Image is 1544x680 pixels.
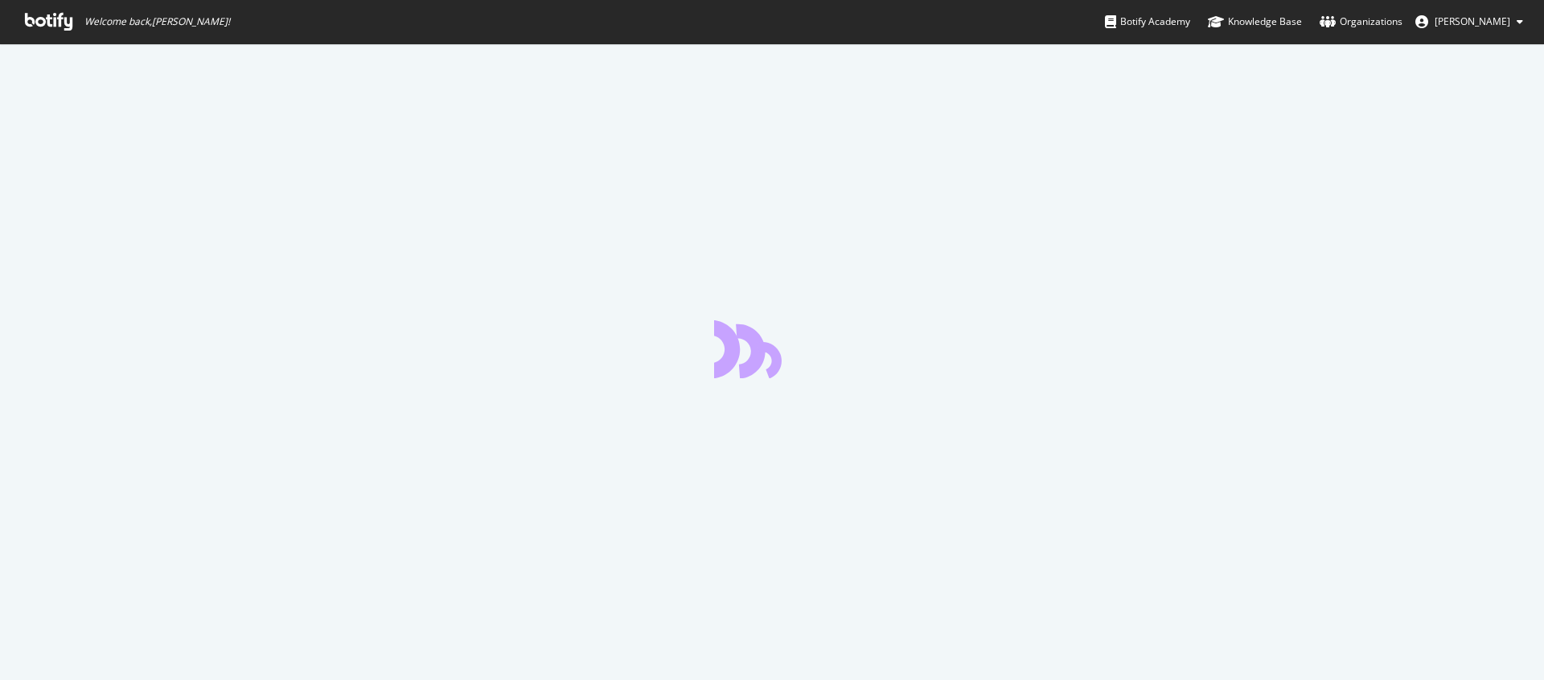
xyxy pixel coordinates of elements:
[84,15,230,28] span: Welcome back, [PERSON_NAME] !
[1435,14,1510,28] span: Preeti Nadkarni
[714,320,830,378] div: animation
[1320,14,1402,30] div: Organizations
[1105,14,1190,30] div: Botify Academy
[1402,9,1536,35] button: [PERSON_NAME]
[1208,14,1302,30] div: Knowledge Base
